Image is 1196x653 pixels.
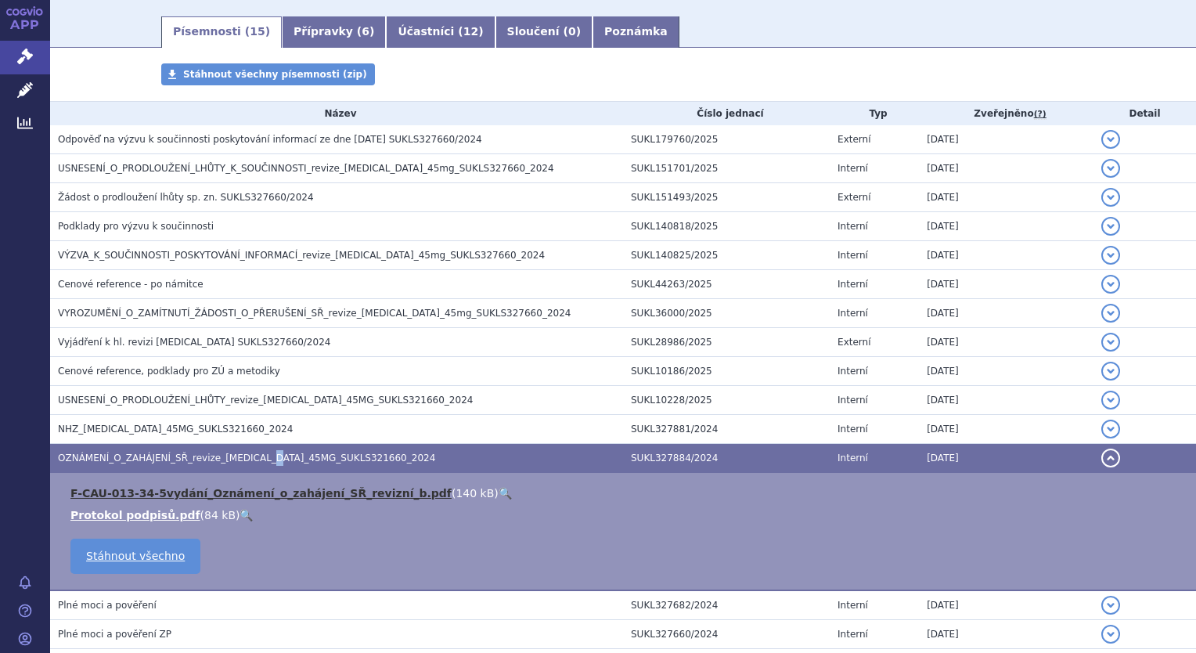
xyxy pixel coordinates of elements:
button: detail [1101,159,1120,178]
span: USNESENÍ_O_PRODLOUŽENÍ_LHŮTY_revize_ustekinumab_45MG_SUKLS321660_2024 [58,395,473,406]
span: 0 [568,25,576,38]
span: Cenové reference, podklady pro ZÚ a metodiky [58,366,280,377]
span: VYROZUMĚNÍ_O_ZAMÍTNUTÍ_ŽÁDOSTI_O_PŘERUŠENÍ_SŘ_revize_ustekinumab_45mg_SUKLS327660_2024 [58,308,571,319]
button: detail [1101,391,1120,409]
td: SUKL327881/2024 [623,415,830,444]
td: SUKL10228/2025 [623,386,830,415]
td: SUKL36000/2025 [623,299,830,328]
td: SUKL327682/2024 [623,590,830,620]
button: detail [1101,449,1120,467]
span: USNESENÍ_O_PRODLOUŽENÍ_LHŮTY_K_SOUČINNOSTI_revize_ustekinumab_45mg_SUKLS327660_2024 [58,163,554,174]
button: detail [1101,596,1120,615]
span: Interní [838,453,868,464]
span: Odpověď na výzvu k součinnosti poskytování informací ze dne 17. 4. 2025 SUKLS327660/2024 [58,134,482,145]
td: SUKL327884/2024 [623,444,830,473]
span: 6 [362,25,369,38]
button: detail [1101,246,1120,265]
button: detail [1101,420,1120,438]
span: Interní [838,629,868,640]
button: detail [1101,217,1120,236]
td: [DATE] [919,444,1093,473]
span: Externí [838,192,870,203]
a: Přípravky (6) [282,16,386,48]
span: Interní [838,163,868,174]
td: [DATE] [919,299,1093,328]
span: 15 [250,25,265,38]
span: Plné moci a pověření ZP [58,629,171,640]
span: Interní [838,600,868,611]
a: Poznámka [593,16,679,48]
span: Externí [838,337,870,348]
td: SUKL44263/2025 [623,270,830,299]
span: 140 kB [456,487,494,500]
button: detail [1101,130,1120,149]
button: detail [1101,304,1120,323]
a: 🔍 [499,487,512,500]
button: detail [1101,333,1120,352]
td: [DATE] [919,183,1093,212]
td: [DATE] [919,357,1093,386]
a: Účastníci (12) [386,16,495,48]
span: Externí [838,134,870,145]
li: ( ) [70,485,1180,501]
button: detail [1101,625,1120,644]
th: Číslo jednací [623,102,830,125]
span: Cenové reference - po námitce [58,279,204,290]
td: [DATE] [919,620,1093,649]
span: NHZ_ustekinumab_45MG_SUKLS321660_2024 [58,424,293,435]
span: Interní [838,395,868,406]
span: Interní [838,308,868,319]
span: Plné moci a pověření [58,600,157,611]
span: Interní [838,366,868,377]
td: SUKL327660/2024 [623,620,830,649]
td: SUKL28986/2025 [623,328,830,357]
th: Typ [830,102,919,125]
td: [DATE] [919,590,1093,620]
td: [DATE] [919,328,1093,357]
td: SUKL151701/2025 [623,154,830,183]
td: [DATE] [919,415,1093,444]
span: VÝZVA_K_SOUČINNOSTI_POSKYTOVÁNÍ_INFORMACÍ_revize_ustekinumab_45mg_SUKLS327660_2024 [58,250,545,261]
span: 84 kB [204,509,236,521]
a: Stáhnout všechno [70,539,200,574]
td: SUKL10186/2025 [623,357,830,386]
button: detail [1101,188,1120,207]
span: Interní [838,221,868,232]
button: detail [1101,275,1120,294]
td: [DATE] [919,154,1093,183]
span: Podklady pro výzvu k součinnosti [58,221,214,232]
button: detail [1101,362,1120,381]
td: [DATE] [919,125,1093,154]
a: Protokol podpisů.pdf [70,509,200,521]
td: SUKL140818/2025 [623,212,830,241]
th: Název [50,102,623,125]
th: Detail [1093,102,1196,125]
span: Interní [838,424,868,435]
span: Vyjádření k hl. revizi Stelara SUKLS327660/2024 [58,337,330,348]
td: SUKL179760/2025 [623,125,830,154]
td: [DATE] [919,241,1093,270]
td: SUKL151493/2025 [623,183,830,212]
a: F-CAU-013-34-5vydání_Oznámení_o_zahájení_SŘ_revizní_b.pdf [70,487,452,500]
th: Zveřejněno [919,102,1093,125]
td: [DATE] [919,212,1093,241]
li: ( ) [70,507,1180,523]
span: Interní [838,279,868,290]
span: Žádost o prodloužení lhůty sp. zn. SUKLS327660/2024 [58,192,314,203]
span: 12 [463,25,478,38]
a: 🔍 [240,509,253,521]
abbr: (?) [1034,109,1046,120]
td: [DATE] [919,386,1093,415]
a: Sloučení (0) [495,16,593,48]
span: OZNÁMENÍ_O_ZAHÁJENÍ_SŘ_revize_ustekinumab_45MG_SUKLS321660_2024 [58,453,435,464]
a: Písemnosti (15) [161,16,282,48]
td: [DATE] [919,270,1093,299]
span: Interní [838,250,868,261]
td: SUKL140825/2025 [623,241,830,270]
a: Stáhnout všechny písemnosti (zip) [161,63,375,85]
span: Stáhnout všechny písemnosti (zip) [183,69,367,80]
